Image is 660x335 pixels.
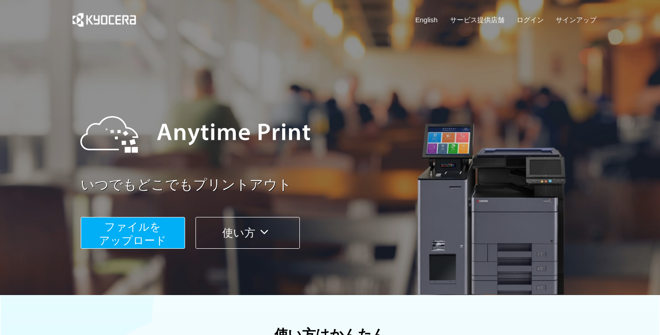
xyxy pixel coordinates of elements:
[556,15,596,25] a: サインアップ
[517,15,544,25] a: ログイン
[416,15,438,25] a: English
[450,15,504,25] a: サービス提供店舗
[196,217,300,249] button: 使い方
[81,175,602,195] a: いつでもどこでもプリントアウト
[81,217,185,249] button: ファイルを​​アップロード
[99,221,166,246] span: ファイルを ​​アップロード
